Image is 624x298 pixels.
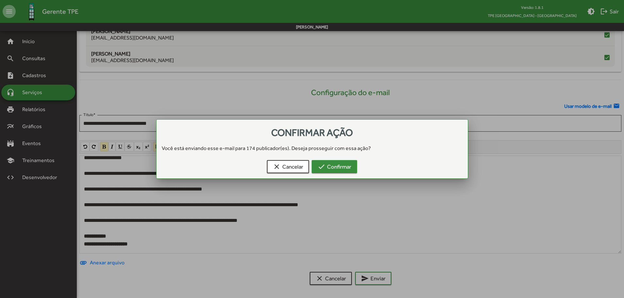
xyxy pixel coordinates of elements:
span: Confirmar ação [271,127,353,138]
mat-icon: clear [273,163,281,171]
span: Confirmar [318,161,351,173]
mat-icon: check [318,163,325,171]
span: Cancelar [273,161,303,173]
button: Cancelar [267,160,309,173]
div: Você está enviando esse e-mail para 174 publicador(es). Deseja prosseguir com essa ação? [156,144,468,152]
button: Confirmar [312,160,357,173]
